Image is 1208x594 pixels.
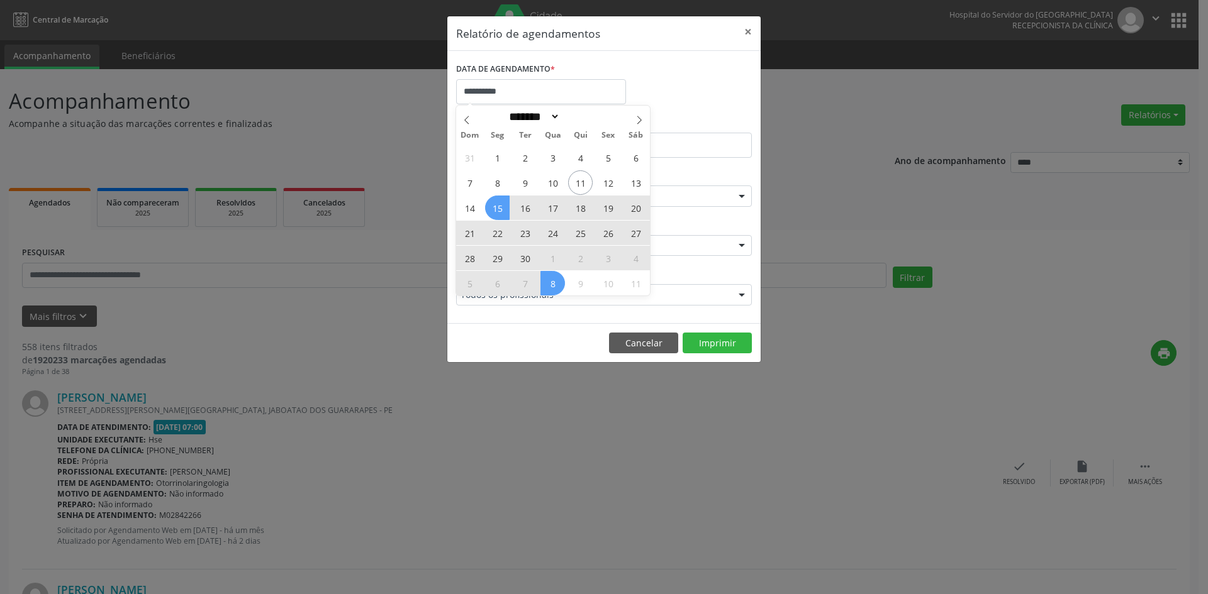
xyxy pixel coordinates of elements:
label: ATÉ [607,113,752,133]
span: Setembro 7, 2025 [457,170,482,195]
span: Setembro 13, 2025 [624,170,648,195]
span: Setembro 6, 2025 [624,145,648,170]
span: Setembro 5, 2025 [596,145,620,170]
span: Setembro 9, 2025 [513,170,537,195]
span: Qua [539,131,567,140]
span: Setembro 24, 2025 [540,221,565,245]
span: Setembro 20, 2025 [624,195,648,220]
span: Setembro 17, 2025 [540,195,565,220]
span: Outubro 10, 2025 [596,271,620,295]
span: Setembro 2, 2025 [513,145,537,170]
span: Sáb [622,131,650,140]
span: Ter [512,131,539,140]
span: Setembro 23, 2025 [513,221,537,245]
span: Outubro 1, 2025 [540,246,565,270]
button: Cancelar [609,333,678,354]
span: Dom [456,131,484,140]
span: Qui [567,131,595,140]
span: Setembro 3, 2025 [540,145,565,170]
span: Setembro 16, 2025 [513,195,537,220]
span: Outubro 6, 2025 [485,271,510,295]
span: Outubro 7, 2025 [513,271,537,295]
select: Month [505,110,560,123]
h5: Relatório de agendamentos [456,25,600,41]
span: Setembro 12, 2025 [596,170,620,195]
span: Setembro 10, 2025 [540,170,565,195]
span: Sex [595,131,622,140]
span: Agosto 31, 2025 [457,145,482,170]
span: Outubro 8, 2025 [540,271,565,295]
label: DATA DE AGENDAMENTO [456,60,555,79]
span: Setembro 22, 2025 [485,221,510,245]
span: Setembro 30, 2025 [513,246,537,270]
span: Outubro 2, 2025 [568,246,593,270]
button: Imprimir [683,333,752,354]
span: Seg [484,131,512,140]
span: Setembro 21, 2025 [457,221,482,245]
span: Outubro 5, 2025 [457,271,482,295]
span: Setembro 4, 2025 [568,145,593,170]
span: Outubro 11, 2025 [624,271,648,295]
span: Setembro 14, 2025 [457,195,482,220]
span: Setembro 27, 2025 [624,221,648,245]
span: Setembro 18, 2025 [568,195,593,220]
span: Setembro 1, 2025 [485,145,510,170]
button: Close [735,16,761,47]
span: Outubro 3, 2025 [596,246,620,270]
span: Setembro 15, 2025 [485,195,510,220]
span: Setembro 28, 2025 [457,246,482,270]
span: Setembro 29, 2025 [485,246,510,270]
input: Year [560,110,601,123]
span: Setembro 8, 2025 [485,170,510,195]
span: Setembro 25, 2025 [568,221,593,245]
span: Setembro 19, 2025 [596,195,620,220]
span: Outubro 4, 2025 [624,246,648,270]
span: Outubro 9, 2025 [568,271,593,295]
span: Setembro 26, 2025 [596,221,620,245]
span: Setembro 11, 2025 [568,170,593,195]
